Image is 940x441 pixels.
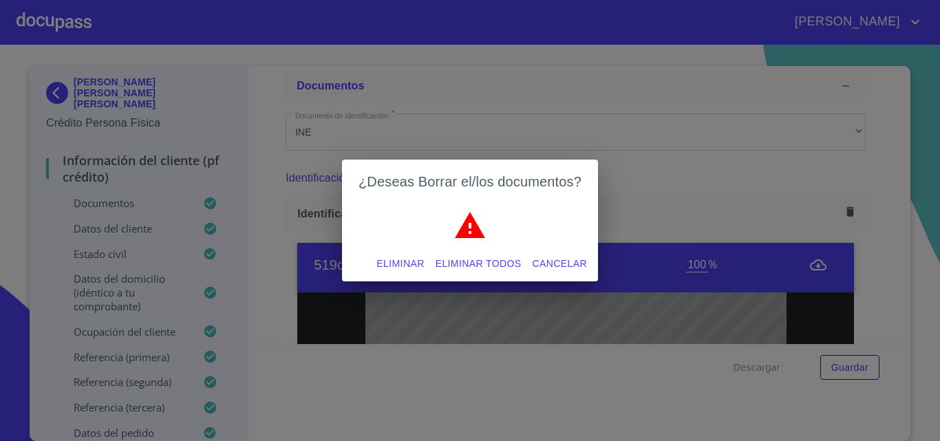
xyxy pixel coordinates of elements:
span: Eliminar todos [436,255,522,272]
h2: ¿Deseas Borrar el/los documentos? [359,171,581,193]
span: Eliminar [376,255,424,272]
button: Cancelar [527,251,592,277]
span: Cancelar [533,255,587,272]
button: Eliminar todos [430,251,527,277]
button: Eliminar [371,251,429,277]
